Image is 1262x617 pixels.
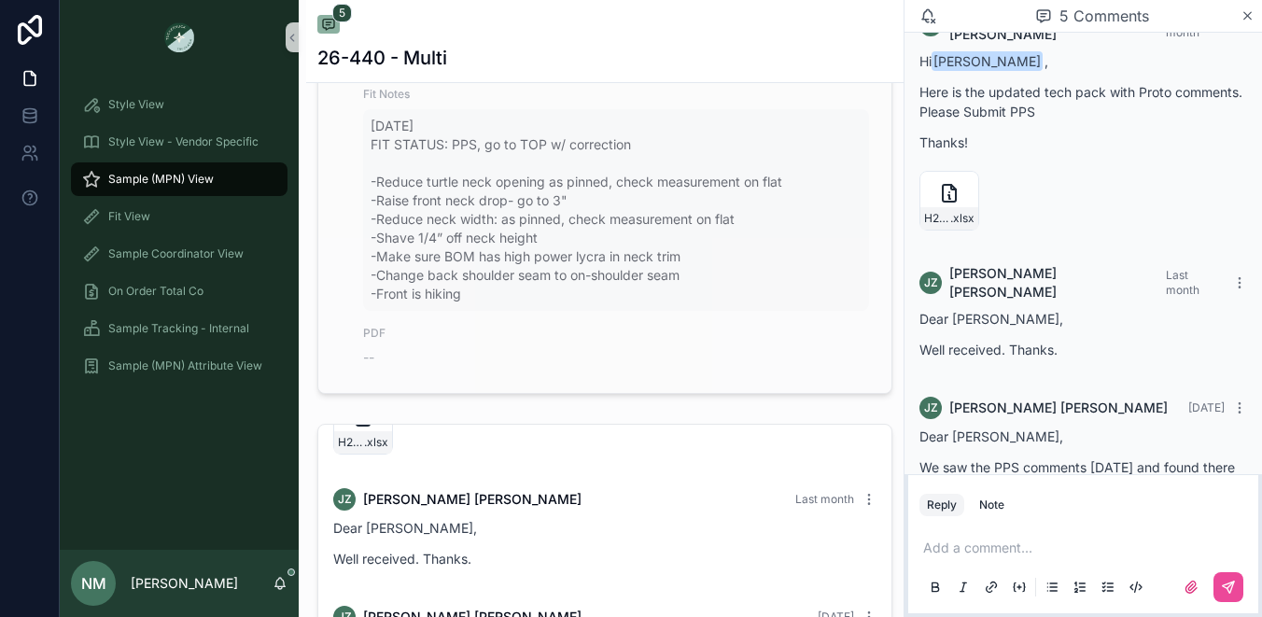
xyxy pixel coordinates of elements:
span: [PERSON_NAME] [PERSON_NAME] [949,399,1168,417]
span: 5 Comments [1059,5,1149,27]
p: Thanks! [919,133,1247,152]
span: JZ [924,400,938,415]
p: Dear [PERSON_NAME], [919,309,1247,329]
span: Style View [108,97,164,112]
span: On Order Total Co [108,284,203,299]
div: scrollable content [60,75,299,407]
span: H25_26-440_mock-neck-varsity-sweater-dress_KUODIAN_Proto_[DATE] [924,211,950,226]
span: Last month [795,492,854,506]
span: [PERSON_NAME] [932,51,1043,71]
span: Style View - Vendor Specific [108,134,259,149]
p: Hi , [919,51,1247,71]
a: Style View [71,88,287,121]
a: Sample (MPN) View [71,162,287,196]
span: [DATE] [1188,400,1225,414]
span: Fit View [108,209,150,224]
span: [PERSON_NAME] [PERSON_NAME] [363,490,582,509]
span: Sample (MPN) Attribute View [108,358,262,373]
span: Last month [1166,268,1199,297]
a: Sample (MPN) Attribute View [71,349,287,383]
span: H25_26-440_mock-neck-varsity-sweater-dress_KUODIAN_Proto_[DATE] [338,435,364,450]
button: Reply [919,494,964,516]
p: Here is the updated tech pack with Proto comments. Please Submit PPS [919,82,1247,121]
button: 5 [317,15,340,37]
span: Fit Notes [363,87,869,102]
span: Sample Coordinator View [108,246,244,261]
span: NM [81,572,106,595]
div: Note [979,498,1004,512]
p: Well received. Thanks. [919,340,1247,359]
p: Dear [PERSON_NAME], [919,427,1247,446]
p: Dear [PERSON_NAME], [333,518,876,538]
span: PDF [363,326,473,341]
span: [PERSON_NAME] [PERSON_NAME] [949,264,1166,301]
h1: 26-440 - Multi [317,45,447,71]
p: [PERSON_NAME] [131,574,238,593]
a: Style View - Vendor Specific [71,125,287,159]
a: On Order Total Co [71,274,287,308]
a: Sample Tracking - Internal [71,312,287,345]
span: JZ [924,275,938,290]
span: Sample (MPN) View [108,172,214,187]
a: Fit View [71,200,287,233]
p: Well received. Thanks. [333,549,876,568]
span: .xlsx [950,211,975,226]
span: Sample Tracking - Internal [108,321,249,336]
img: App logo [164,22,194,52]
span: 5 [332,4,352,22]
span: -- [363,348,374,367]
p: We saw the PPS comments [DATE] and found there is no tech pack. Please kindly send it. Thanks. [919,457,1247,497]
span: [DATE] FIT STATUS: PPS, go to TOP w/ correction -Reduce turtle neck opening as pinned, check meas... [371,117,862,303]
span: JZ [338,492,352,507]
span: .xlsx [364,435,388,450]
button: Note [972,494,1012,516]
a: Sample Coordinator View [71,237,287,271]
